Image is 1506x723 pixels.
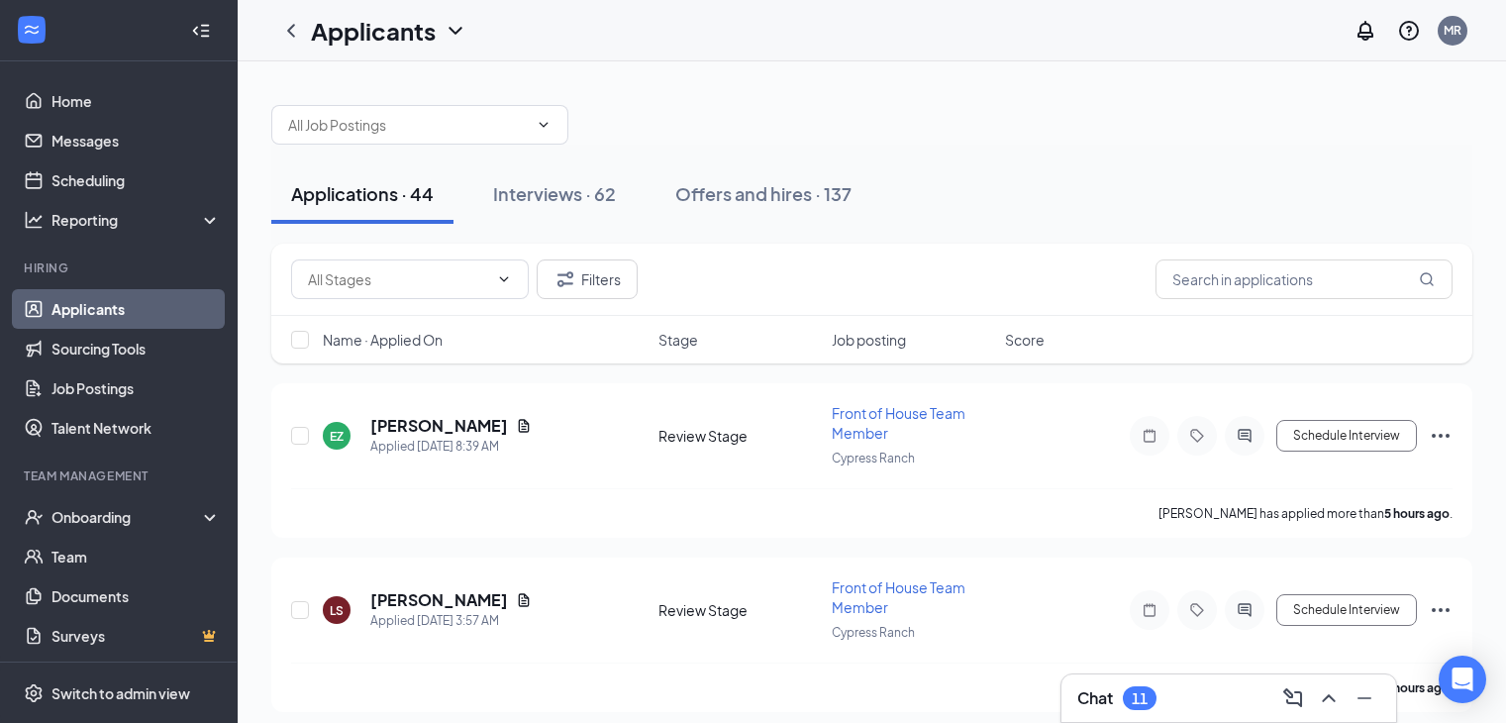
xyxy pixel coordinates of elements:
svg: Minimize [1353,686,1376,710]
button: ChevronUp [1313,682,1345,714]
div: Team Management [24,467,217,484]
svg: Analysis [24,210,44,230]
span: Score [1005,330,1045,350]
svg: Filter [553,267,577,291]
svg: ChevronUp [1317,686,1341,710]
div: Offers and hires · 137 [675,181,852,206]
svg: Tag [1185,428,1209,444]
h5: [PERSON_NAME] [370,415,508,437]
div: Hiring [24,259,217,276]
div: EZ [330,428,344,445]
button: Schedule Interview [1276,594,1417,626]
button: Schedule Interview [1276,420,1417,452]
svg: ChevronDown [444,19,467,43]
svg: ActiveChat [1233,428,1256,444]
svg: QuestionInfo [1397,19,1421,43]
a: Team [51,537,221,576]
svg: MagnifyingGlass [1419,271,1435,287]
div: Review Stage [658,426,820,446]
span: Cypress Ranch [832,625,915,640]
span: Front of House Team Member [832,404,965,442]
button: Minimize [1349,682,1380,714]
svg: Collapse [191,21,211,41]
svg: Note [1138,428,1161,444]
svg: ChevronLeft [279,19,303,43]
svg: Ellipses [1429,424,1453,448]
svg: Document [516,418,532,434]
svg: ChevronDown [536,117,552,133]
div: Review Stage [658,600,820,620]
span: Job posting [832,330,906,350]
div: Onboarding [51,507,204,527]
div: Applications · 44 [291,181,434,206]
svg: UserCheck [24,507,44,527]
svg: Note [1138,602,1161,618]
svg: ChevronDown [496,271,512,287]
svg: Ellipses [1429,598,1453,622]
svg: Tag [1185,602,1209,618]
h3: Chat [1077,687,1113,709]
svg: WorkstreamLogo [22,20,42,40]
b: 10 hours ago [1377,680,1450,695]
button: ComposeMessage [1277,682,1309,714]
input: All Job Postings [288,114,528,136]
svg: Document [516,592,532,608]
button: Filter Filters [537,259,638,299]
div: Applied [DATE] 3:57 AM [370,611,532,631]
a: SurveysCrown [51,616,221,656]
a: Sourcing Tools [51,329,221,368]
div: Open Intercom Messenger [1439,656,1486,703]
a: Documents [51,576,221,616]
input: Search in applications [1155,259,1453,299]
svg: ActiveChat [1233,602,1256,618]
a: Messages [51,121,221,160]
div: Reporting [51,210,222,230]
div: Interviews · 62 [493,181,616,206]
svg: Notifications [1354,19,1377,43]
a: Job Postings [51,368,221,408]
span: Name · Applied On [323,330,443,350]
b: 5 hours ago [1384,506,1450,521]
p: [PERSON_NAME] has applied more than . [1158,505,1453,522]
a: Talent Network [51,408,221,448]
input: All Stages [308,268,488,290]
div: Applied [DATE] 8:39 AM [370,437,532,457]
svg: Settings [24,683,44,703]
a: Applicants [51,289,221,329]
a: Scheduling [51,160,221,200]
div: 11 [1132,690,1148,707]
a: Home [51,81,221,121]
h5: [PERSON_NAME] [370,589,508,611]
div: MR [1444,22,1461,39]
span: Stage [658,330,698,350]
div: Switch to admin view [51,683,190,703]
span: Cypress Ranch [832,451,915,465]
span: Front of House Team Member [832,578,965,616]
svg: ComposeMessage [1281,686,1305,710]
h1: Applicants [311,14,436,48]
div: LS [330,602,344,619]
